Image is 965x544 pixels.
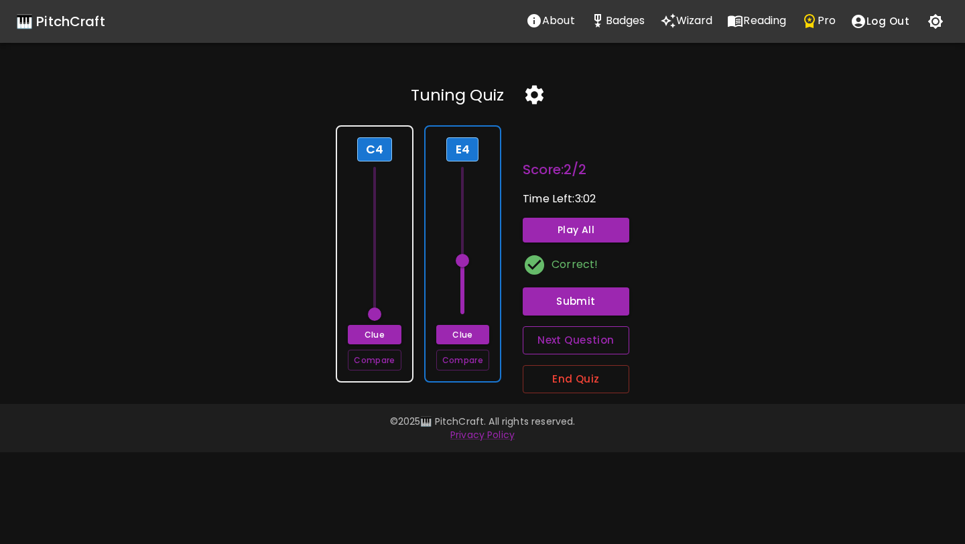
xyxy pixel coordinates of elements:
a: 🎹 PitchCraft [16,11,105,32]
button: Stats [582,7,653,34]
button: Compare [348,350,401,370]
p: Wizard [676,13,713,29]
button: Submit [523,287,629,316]
button: Wizard [653,7,720,34]
p: Reading [743,13,786,29]
button: account of current user [843,7,917,36]
p: © 2025 🎹 PitchCraft. All rights reserved. [96,415,868,428]
a: Stats [582,7,653,36]
h5: Tuning Quiz [411,84,504,106]
div: E4 [446,137,478,161]
a: About [519,7,582,36]
button: About [519,7,582,34]
button: Clue [348,325,401,344]
p: Badges [606,13,645,29]
button: Next Question [523,326,629,354]
button: End Quiz [523,365,629,393]
a: Reading [720,7,793,36]
p: Pro [818,13,836,29]
button: Compare [436,350,489,370]
a: Wizard [653,7,720,36]
a: Privacy Policy [450,428,515,441]
a: Pro [794,7,843,36]
p: Time Left: 3:02 [523,191,596,207]
h6: Score: 2 / 2 [523,159,586,180]
div: C4 [357,137,392,161]
p: About [542,13,575,29]
button: Play All [523,218,629,243]
button: Pro [794,7,843,34]
p: Correct! [552,257,598,273]
button: Reading [720,7,793,34]
button: Clue [436,325,489,344]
